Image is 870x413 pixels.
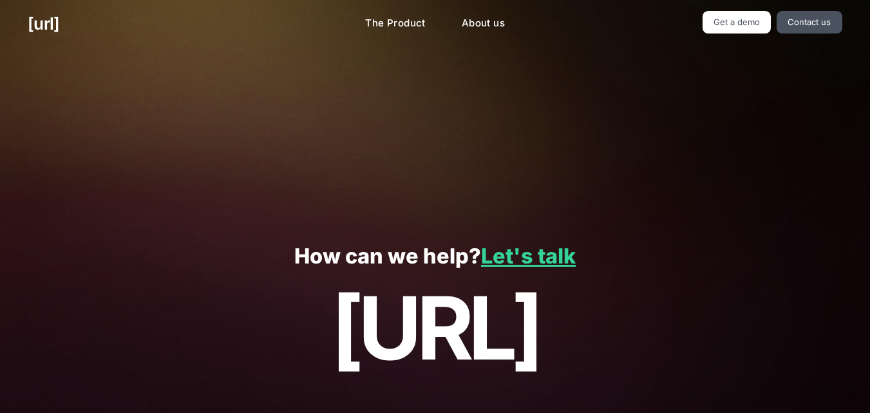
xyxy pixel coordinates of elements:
[451,11,515,36] a: About us
[703,11,771,34] a: Get a demo
[355,11,436,36] a: The Product
[777,11,842,34] a: Contact us
[28,11,59,36] a: [URL]
[28,280,842,378] p: [URL]
[481,244,576,269] a: Let's talk
[28,245,842,269] p: How can we help?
